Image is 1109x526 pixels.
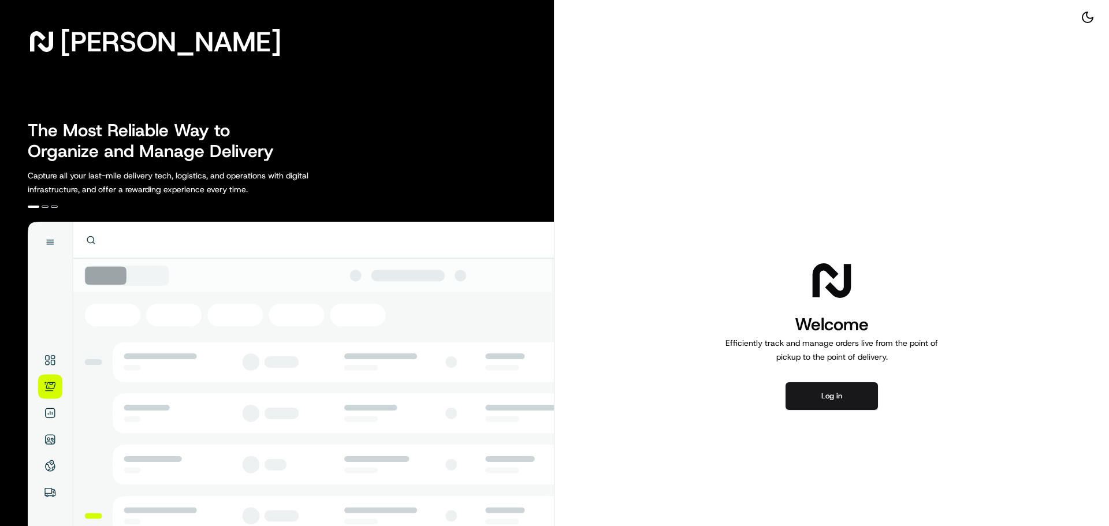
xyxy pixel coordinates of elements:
[60,30,281,53] span: [PERSON_NAME]
[786,382,878,410] button: Log in
[28,169,360,196] p: Capture all your last-mile delivery tech, logistics, and operations with digital infrastructure, ...
[28,120,286,162] h2: The Most Reliable Way to Organize and Manage Delivery
[721,336,943,364] p: Efficiently track and manage orders live from the point of pickup to the point of delivery.
[721,313,943,336] h1: Welcome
